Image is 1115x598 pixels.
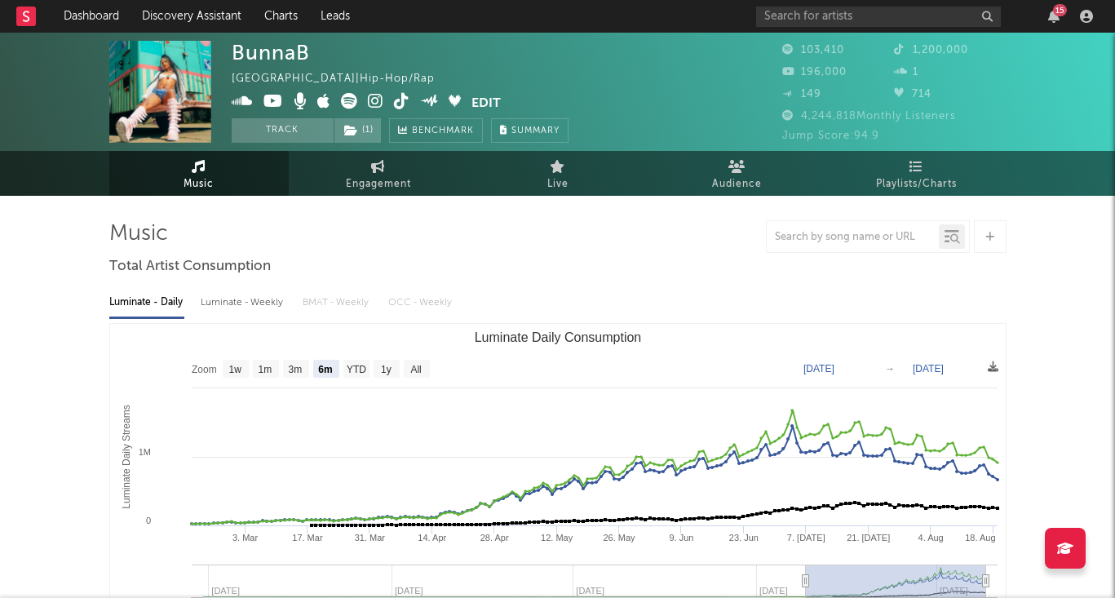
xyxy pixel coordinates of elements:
text: 14. Apr [418,533,446,543]
span: Jump Score: 94.9 [782,131,879,141]
span: Audience [712,175,762,194]
span: 714 [894,89,931,100]
text: 3. Mar [232,533,258,543]
span: Live [547,175,569,194]
text: 3m [288,364,302,375]
text: 31. Mar [354,533,385,543]
a: Music [109,151,289,196]
input: Search by song name or URL [767,231,939,244]
text: [DATE] [913,363,944,374]
button: Edit [471,93,501,113]
button: (1) [334,118,381,143]
button: 15 [1048,10,1060,23]
div: Luminate - Weekly [201,289,286,317]
div: [GEOGRAPHIC_DATA] | Hip-Hop/Rap [232,69,454,89]
button: Track [232,118,334,143]
a: Playlists/Charts [827,151,1007,196]
text: 1w [228,364,241,375]
span: Playlists/Charts [876,175,957,194]
text: → [885,363,895,374]
text: 7. [DATE] [786,533,825,543]
text: 12. May [541,533,573,543]
text: 21. [DATE] [847,533,890,543]
text: 17. Mar [292,533,323,543]
text: 18. Aug [965,533,995,543]
text: 1M [138,447,150,457]
text: 0 [145,516,150,525]
text: 6m [318,364,332,375]
text: Luminate Daily Consumption [474,330,641,344]
text: 28. Apr [480,533,508,543]
span: 103,410 [782,45,844,55]
div: 15 [1053,4,1067,16]
span: Summary [511,126,560,135]
text: [DATE] [803,363,834,374]
span: 149 [782,89,821,100]
text: 26. May [603,533,635,543]
span: 4,244,818 Monthly Listeners [782,111,956,122]
text: Zoom [192,364,217,375]
div: Luminate - Daily [109,289,184,317]
a: Engagement [289,151,468,196]
span: Benchmark [412,122,474,141]
text: 1m [258,364,272,375]
span: 1,200,000 [894,45,968,55]
span: Total Artist Consumption [109,257,271,277]
input: Search for artists [756,7,1001,27]
span: ( 1 ) [334,118,382,143]
a: Benchmark [389,118,483,143]
span: 196,000 [782,67,847,78]
text: All [410,364,421,375]
button: Summary [491,118,569,143]
text: YTD [346,364,365,375]
text: 1y [381,364,392,375]
div: BunnaB [232,41,310,64]
text: 9. Jun [669,533,693,543]
span: 1 [894,67,918,78]
a: Live [468,151,648,196]
text: 4. Aug [918,533,943,543]
span: Engagement [346,175,411,194]
text: 23. Jun [728,533,758,543]
span: Music [184,175,214,194]
text: Luminate Daily Streams [120,405,131,508]
a: Audience [648,151,827,196]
